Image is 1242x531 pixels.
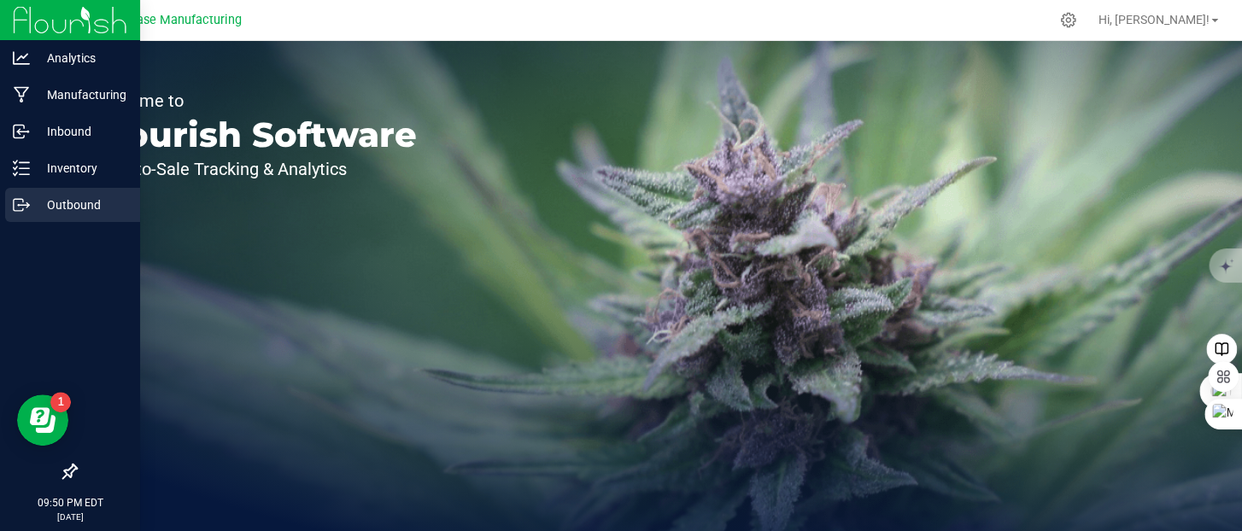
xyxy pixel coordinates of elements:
[13,196,30,213] inline-svg: Outbound
[13,123,30,140] inline-svg: Inbound
[107,13,242,27] span: Starbase Manufacturing
[8,495,132,511] p: 09:50 PM EDT
[13,86,30,103] inline-svg: Manufacturing
[92,160,417,178] p: Seed-to-Sale Tracking & Analytics
[30,48,132,68] p: Analytics
[30,195,132,215] p: Outbound
[50,392,71,412] iframe: Resource center unread badge
[30,85,132,105] p: Manufacturing
[8,511,132,523] p: [DATE]
[92,118,417,152] p: Flourish Software
[1057,12,1079,28] div: Manage settings
[13,50,30,67] inline-svg: Analytics
[30,158,132,178] p: Inventory
[17,394,68,446] iframe: Resource center
[30,121,132,142] p: Inbound
[13,160,30,177] inline-svg: Inventory
[92,92,417,109] p: Welcome to
[1098,13,1210,26] span: Hi, [PERSON_NAME]!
